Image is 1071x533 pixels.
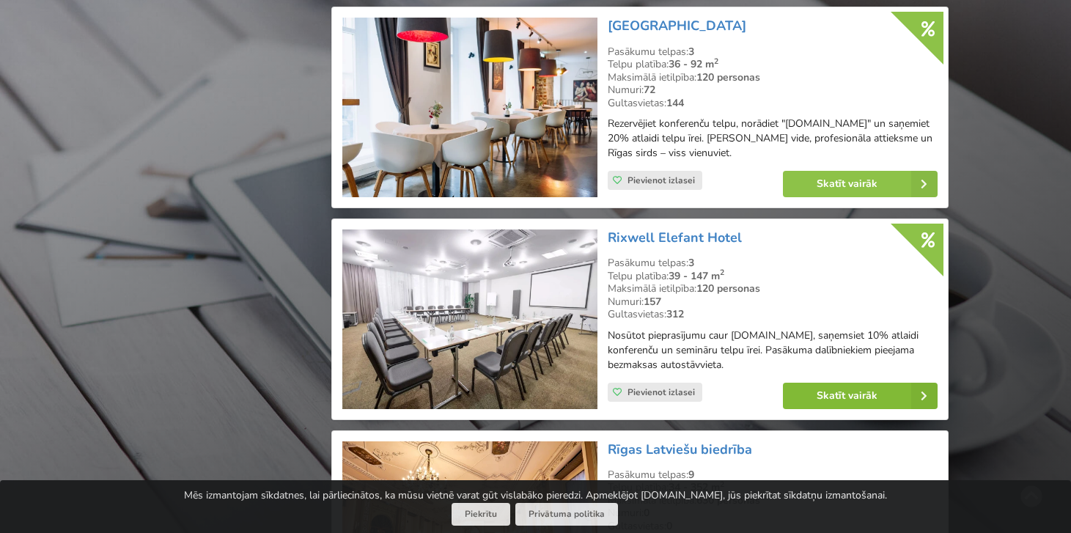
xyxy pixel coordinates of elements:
[696,282,760,295] strong: 120 personas
[688,256,694,270] strong: 3
[688,45,694,59] strong: 3
[515,503,618,526] a: Privātuma politika
[452,503,510,526] button: Piekrītu
[669,269,724,283] strong: 39 - 147 m
[783,171,938,197] a: Skatīt vairāk
[608,58,938,71] div: Telpu platība:
[608,468,938,482] div: Pasākumu telpas:
[608,97,938,110] div: Gultasvietas:
[608,441,752,458] a: Rīgas Latviešu biedrība
[666,307,684,321] strong: 312
[696,70,760,84] strong: 120 personas
[608,257,938,270] div: Pasākumu telpas:
[688,468,694,482] strong: 9
[669,57,718,71] strong: 36 - 92 m
[644,295,661,309] strong: 157
[608,229,742,246] a: Rixwell Elefant Hotel
[720,267,724,278] sup: 2
[608,84,938,97] div: Numuri:
[608,308,938,321] div: Gultasvietas:
[627,386,695,398] span: Pievienot izlasei
[627,174,695,186] span: Pievienot izlasei
[608,45,938,59] div: Pasākumu telpas:
[608,282,938,295] div: Maksimālā ietilpība:
[714,56,718,67] sup: 2
[342,229,597,409] img: Viesnīca | Rīga | Rixwell Elefant Hotel
[608,17,746,34] a: [GEOGRAPHIC_DATA]
[608,117,938,161] p: Rezervējiet konferenču telpu, norādiet "[DOMAIN_NAME]" un saņemiet 20% atlaidi telpu īrei. [PERSO...
[342,18,597,197] img: Viesnīca | Rīga | Hestia Hotel Draugi
[608,270,938,283] div: Telpu platība:
[608,71,938,84] div: Maksimālā ietilpība:
[644,83,655,97] strong: 72
[608,328,938,372] p: Nosūtot pieprasījumu caur [DOMAIN_NAME], saņemsiet 10% atlaidi konferenču un semināru telpu īrei....
[666,96,684,110] strong: 144
[608,295,938,309] div: Numuri:
[783,383,938,409] a: Skatīt vairāk
[720,479,724,490] sup: 2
